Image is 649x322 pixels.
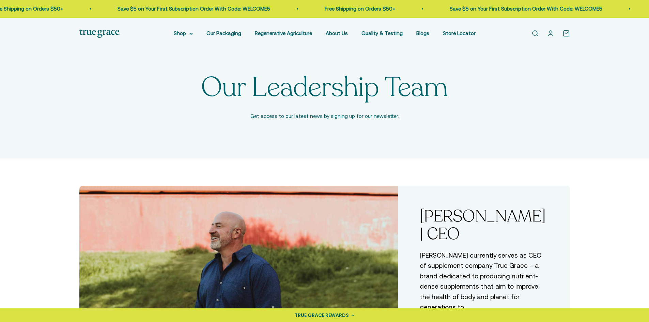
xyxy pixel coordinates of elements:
a: About Us [326,30,348,36]
p: Get access to our latest news by signing up for our newsletter. [201,112,448,120]
a: Regenerative Agriculture [255,30,312,36]
p: Save $5 on Your First Subscription Order With Code: WELCOME5 [443,5,596,13]
a: [PERSON_NAME] | CEO [420,205,546,245]
p: [PERSON_NAME] currently serves as CEO of supplement company True Grace – a brand dedicated to pro... [420,250,548,312]
div: TRUE GRACE REWARDS [295,312,349,319]
summary: Shop [174,29,193,37]
a: Free Shipping on Orders $50+ [318,6,389,12]
a: Blogs [416,30,429,36]
p: Save $5 on Your First Subscription Order With Code: WELCOME5 [111,5,264,13]
a: Store Locator [443,30,476,36]
a: Our Packaging [206,30,241,36]
a: Quality & Testing [361,30,403,36]
h1: Our Leadership Team [201,74,448,101]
